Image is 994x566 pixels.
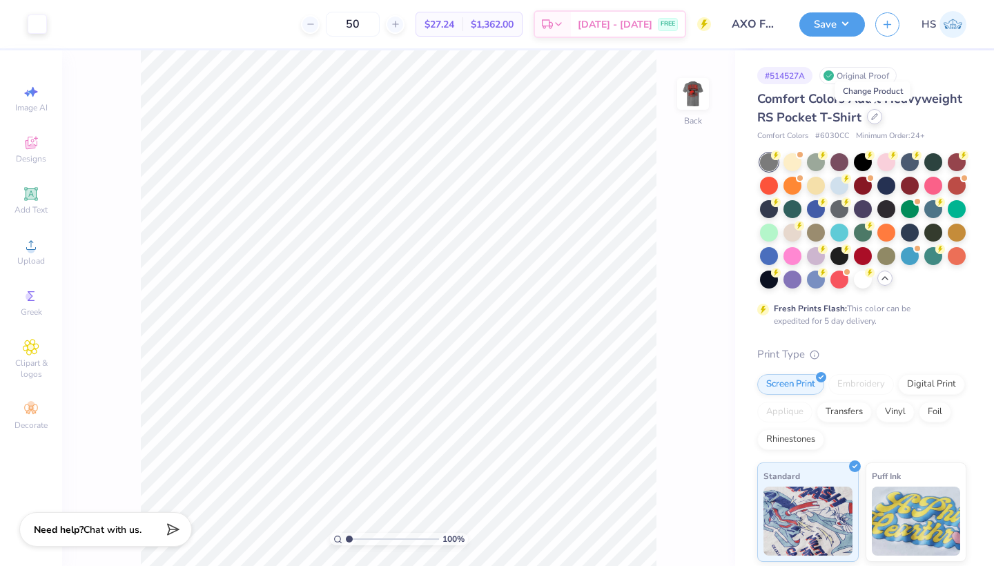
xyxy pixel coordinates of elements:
a: HS [922,11,966,38]
span: HS [922,17,936,32]
div: Digital Print [898,374,965,395]
div: Transfers [817,402,872,422]
div: Foil [919,402,951,422]
button: Save [799,12,865,37]
span: Chat with us. [84,523,142,536]
span: Image AI [15,102,48,113]
img: Puff Ink [872,487,961,556]
span: Designs [16,153,46,164]
div: Screen Print [757,374,824,395]
div: Rhinestones [757,429,824,450]
div: Original Proof [819,67,897,84]
span: Minimum Order: 24 + [856,130,925,142]
strong: Fresh Prints Flash: [774,303,847,314]
span: Comfort Colors [757,130,808,142]
div: Back [684,115,702,127]
span: Add Text [14,204,48,215]
div: Vinyl [876,402,915,422]
input: Untitled Design [721,10,789,38]
img: Standard [763,487,852,556]
span: Upload [17,255,45,266]
span: [DATE] - [DATE] [578,17,652,32]
div: Embroidery [828,374,894,395]
div: Print Type [757,347,966,362]
div: Applique [757,402,812,422]
span: Clipart & logos [7,358,55,380]
div: This color can be expedited for 5 day delivery. [774,302,944,327]
span: Greek [21,306,42,318]
img: Helen Slacik [939,11,966,38]
span: $1,362.00 [471,17,514,32]
span: Decorate [14,420,48,431]
span: Puff Ink [872,469,901,483]
span: # 6030CC [815,130,849,142]
span: 100 % [442,533,465,545]
input: – – [326,12,380,37]
span: FREE [661,19,675,29]
span: $27.24 [425,17,454,32]
span: Standard [763,469,800,483]
img: Back [679,80,707,108]
span: Comfort Colors Adult Heavyweight RS Pocket T-Shirt [757,90,962,126]
strong: Need help? [34,523,84,536]
div: Change Product [835,81,910,101]
div: # 514527A [757,67,812,84]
